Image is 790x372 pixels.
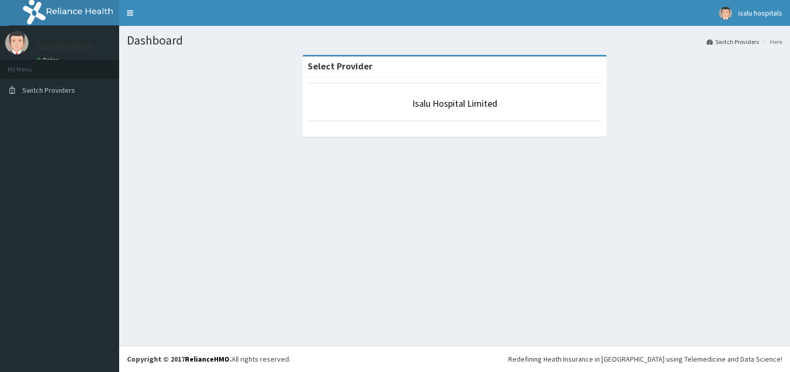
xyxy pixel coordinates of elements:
[738,8,782,18] span: isalu hospitals
[719,7,732,20] img: User Image
[707,37,759,46] a: Switch Providers
[760,37,782,46] li: Here
[308,60,372,72] strong: Select Provider
[5,31,28,54] img: User Image
[127,354,232,364] strong: Copyright © 2017 .
[22,85,75,95] span: Switch Providers
[119,346,790,372] footer: All rights reserved.
[36,42,94,51] p: isalu hospitals
[412,97,497,109] a: Isalu Hospital Limited
[36,56,61,64] a: Online
[508,354,782,364] div: Redefining Heath Insurance in [GEOGRAPHIC_DATA] using Telemedicine and Data Science!
[185,354,229,364] a: RelianceHMO
[127,34,782,47] h1: Dashboard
